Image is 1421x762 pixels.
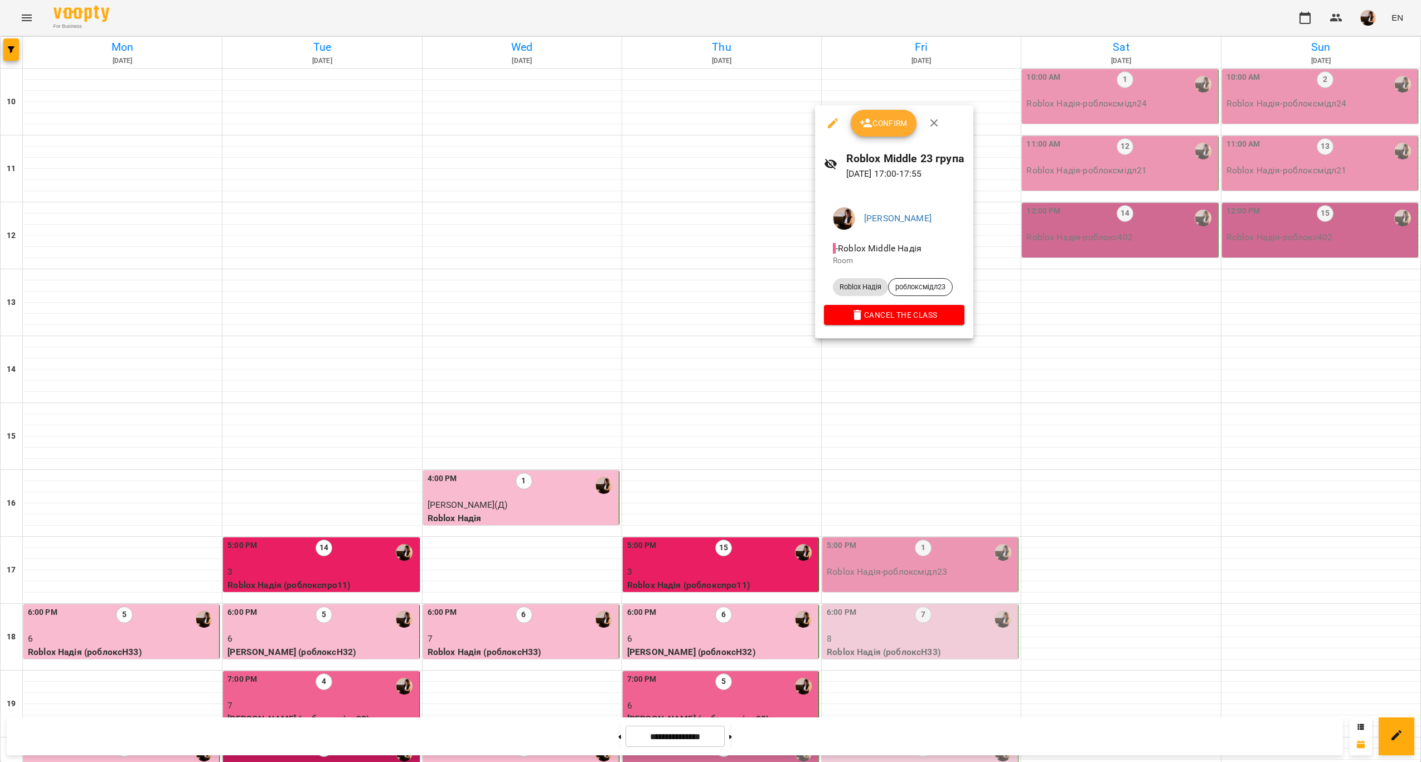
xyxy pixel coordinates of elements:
[833,207,855,230] img: f1c8304d7b699b11ef2dd1d838014dff.jpg
[833,282,888,292] span: Roblox Надія
[851,110,916,137] button: Confirm
[864,213,932,224] a: [PERSON_NAME]
[846,150,964,167] h6: Roblox Middle 23 група
[888,278,953,296] div: роблоксмідл23
[846,167,964,181] p: [DATE] 17:00 - 17:55
[889,282,952,292] span: роблоксмідл23
[833,255,956,266] p: Room
[824,305,964,325] button: Cancel the class
[833,243,924,254] span: - Roblox Middle Надія
[860,117,908,130] span: Confirm
[833,308,956,322] span: Cancel the class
